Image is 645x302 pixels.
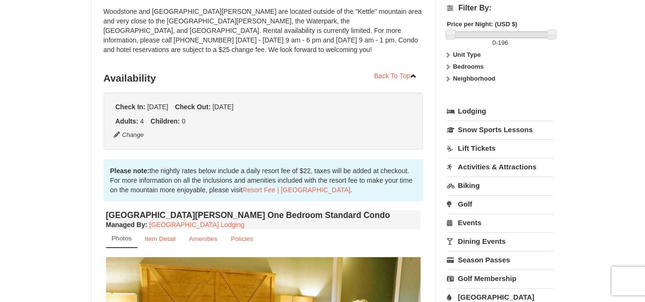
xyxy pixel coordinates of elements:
small: Policies [231,235,253,242]
a: [GEOGRAPHIC_DATA] Lodging [149,221,244,229]
a: Resort Fee | [GEOGRAPHIC_DATA] [243,186,350,194]
strong: Check Out: [175,103,211,111]
a: Item Detail [138,229,182,248]
div: the nightly rates below include a daily resort fee of $22, taxes will be added at checkout. For m... [104,159,423,201]
a: Biking [447,177,553,194]
a: Activities & Attractions [447,158,553,176]
small: Photos [112,235,132,242]
a: Photos [106,229,137,248]
strong: Check In: [116,103,146,111]
span: [DATE] [212,103,233,111]
a: Policies [224,229,259,248]
a: Season Passes [447,251,553,269]
small: Item Detail [145,235,176,242]
span: Managed By [106,221,145,229]
a: Events [447,214,553,231]
strong: Bedrooms [453,63,484,70]
strong: Adults: [116,117,138,125]
span: [DATE] [147,103,168,111]
button: Change [113,130,145,140]
a: Golf [447,195,553,213]
label: - [447,38,553,48]
a: Back To Top [368,69,423,83]
small: Amenities [189,235,218,242]
strong: : [106,221,148,229]
strong: Please note: [110,167,149,175]
a: Amenities [183,229,224,248]
strong: Neighborhood [453,75,496,82]
strong: Children: [150,117,180,125]
a: Golf Membership [447,270,553,287]
a: Lift Tickets [447,139,553,157]
a: Lodging [447,103,553,120]
a: Snow Sports Lessons [447,121,553,138]
div: Woodstone and [GEOGRAPHIC_DATA][PERSON_NAME] are located outside of the "Kettle" mountain area an... [104,7,423,64]
h4: Filter By: [447,4,553,12]
strong: Unit Type [453,51,481,58]
a: Dining Events [447,232,553,250]
span: 0 [182,117,186,125]
span: 0 [492,39,496,46]
span: 4 [140,117,144,125]
span: 196 [498,39,508,46]
h4: [GEOGRAPHIC_DATA][PERSON_NAME] One Bedroom Standard Condo [106,210,421,220]
h3: Availability [104,69,423,88]
strong: Price per Night: (USD $) [447,21,517,28]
